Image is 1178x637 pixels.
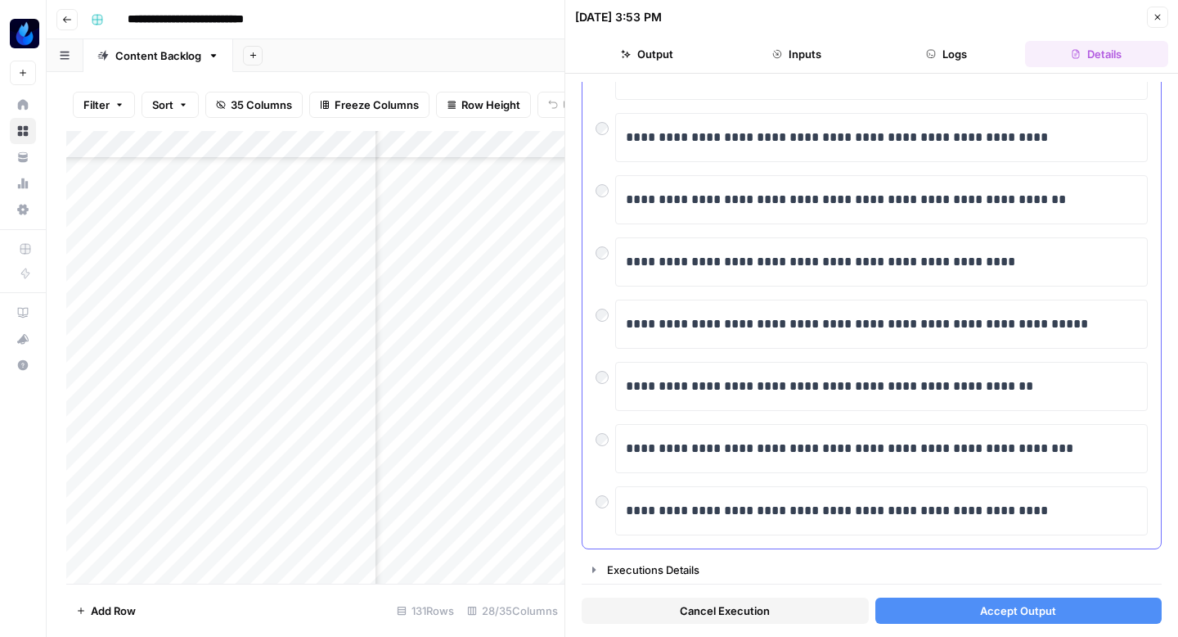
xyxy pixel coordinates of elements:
[10,92,36,118] a: Home
[10,118,36,144] a: Browse
[10,13,36,54] button: Workspace: AgentFire Content
[10,326,36,352] button: What's new?
[390,598,461,624] div: 131 Rows
[205,92,303,118] button: 35 Columns
[83,97,110,113] span: Filter
[309,92,429,118] button: Freeze Columns
[10,197,36,223] a: Settings
[875,598,1162,624] button: Accept Output
[11,327,35,351] div: What's new?
[142,92,199,118] button: Sort
[436,92,531,118] button: Row Height
[10,144,36,170] a: Your Data
[83,39,233,72] a: Content Backlog
[575,9,662,25] div: [DATE] 3:53 PM
[980,603,1056,619] span: Accept Output
[461,598,564,624] div: 28/35 Columns
[680,603,770,619] span: Cancel Execution
[582,557,1161,583] button: Executions Details
[10,352,36,378] button: Help + Support
[461,97,520,113] span: Row Height
[537,92,601,118] button: Undo
[582,598,869,624] button: Cancel Execution
[575,41,718,67] button: Output
[115,47,201,64] div: Content Backlog
[73,92,135,118] button: Filter
[66,598,146,624] button: Add Row
[10,19,39,48] img: AgentFire Content Logo
[10,300,36,326] a: AirOps Academy
[607,562,1151,578] div: Executions Details
[91,603,136,619] span: Add Row
[10,170,36,197] a: Usage
[231,97,292,113] span: 35 Columns
[725,41,868,67] button: Inputs
[152,97,173,113] span: Sort
[1025,41,1168,67] button: Details
[335,97,419,113] span: Freeze Columns
[875,41,1018,67] button: Logs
